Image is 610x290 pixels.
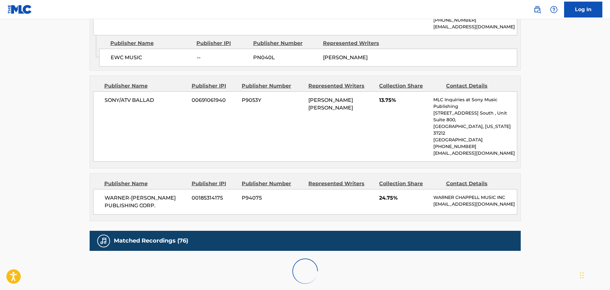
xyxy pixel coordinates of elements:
[114,237,188,244] h5: Matched Recordings (76)
[292,258,318,284] img: preloader
[379,96,429,104] span: 13.75%
[446,180,508,187] div: Contact Details
[433,110,517,123] p: [STREET_ADDRESS] South , Unit Suite 800,
[323,39,388,47] div: Represented Writers
[8,5,32,14] img: MLC Logo
[242,96,304,104] span: P9053Y
[104,82,187,90] div: Publisher Name
[308,97,353,111] span: [PERSON_NAME] [PERSON_NAME]
[548,3,560,16] div: Help
[192,194,237,202] span: 00185314175
[433,24,517,30] p: [EMAIL_ADDRESS][DOMAIN_NAME]
[379,180,441,187] div: Collection Share
[242,194,304,202] span: P94075
[104,180,187,187] div: Publisher Name
[100,237,107,245] img: Matched Recordings
[323,54,368,60] span: [PERSON_NAME]
[564,2,602,18] a: Log In
[308,82,374,90] div: Represented Writers
[192,82,237,90] div: Publisher IPI
[105,96,187,104] span: SONY/ATV BALLAD
[192,96,237,104] span: 00691061940
[242,180,304,187] div: Publisher Number
[433,194,517,201] p: WARNER CHAPPELL MUSIC INC
[105,194,187,209] span: WARNER-[PERSON_NAME] PUBLISHING CORP.
[533,6,541,13] img: search
[433,150,517,157] p: [EMAIL_ADDRESS][DOMAIN_NAME]
[550,6,558,13] img: help
[446,82,508,90] div: Contact Details
[308,180,374,187] div: Represented Writers
[379,194,429,202] span: 24.75%
[433,17,517,24] p: [PHONE_NUMBER]
[433,96,517,110] p: MLC Inquiries at Sony Music Publishing
[580,266,584,285] div: Drag
[192,180,237,187] div: Publisher IPI
[253,54,318,61] span: PN040L
[242,82,304,90] div: Publisher Number
[111,54,192,61] span: EWC MUSIC
[379,82,441,90] div: Collection Share
[196,39,248,47] div: Publisher IPI
[197,54,248,61] span: --
[578,259,610,290] iframe: Chat Widget
[433,201,517,208] p: [EMAIL_ADDRESS][DOMAIN_NAME]
[531,3,544,16] a: Public Search
[433,123,517,137] p: [GEOGRAPHIC_DATA], [US_STATE] 37212
[110,39,192,47] div: Publisher Name
[253,39,318,47] div: Publisher Number
[433,137,517,143] p: [GEOGRAPHIC_DATA]
[433,143,517,150] p: [PHONE_NUMBER]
